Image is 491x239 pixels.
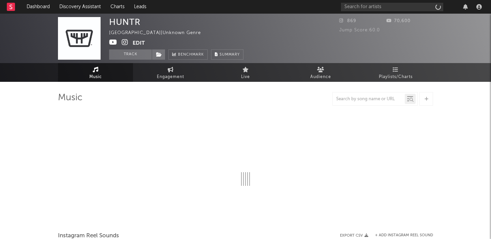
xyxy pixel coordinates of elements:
button: + Add Instagram Reel Sound [375,234,433,237]
a: Engagement [133,63,208,82]
span: Summary [220,53,240,57]
div: + Add Instagram Reel Sound [368,234,433,237]
span: Jump Score: 60.0 [339,28,380,32]
span: Benchmark [178,51,204,59]
span: 70,600 [386,19,411,23]
button: Summary [211,49,243,60]
span: Audience [310,73,331,81]
span: Playlists/Charts [379,73,413,81]
input: Search for artists [341,3,443,11]
a: Audience [283,63,358,82]
button: Edit [133,39,145,47]
a: Music [58,63,133,82]
div: HUNTR [109,17,140,27]
a: Live [208,63,283,82]
button: Track [109,49,152,60]
span: Engagement [157,73,184,81]
span: Live [241,73,250,81]
span: 869 [339,19,356,23]
a: Benchmark [168,49,208,60]
a: Playlists/Charts [358,63,433,82]
span: Music [89,73,102,81]
button: Export CSV [340,234,368,238]
div: [GEOGRAPHIC_DATA] | Unknown Genre [109,29,209,37]
input: Search by song name or URL [333,96,405,102]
